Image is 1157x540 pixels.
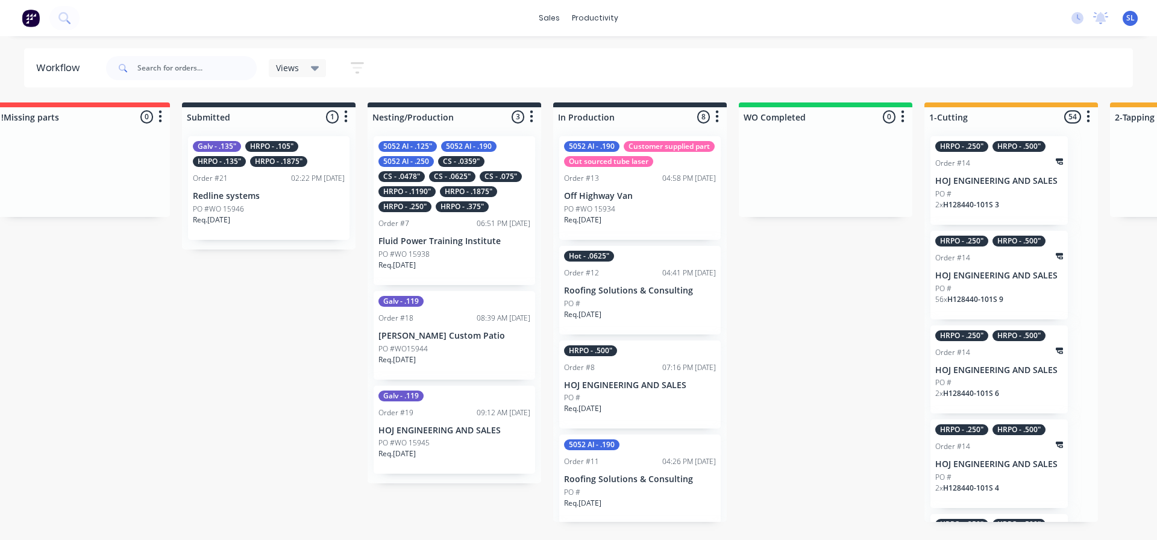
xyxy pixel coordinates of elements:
[947,294,1003,304] span: H128440-101S 9
[935,189,952,199] p: PO #
[440,186,497,197] div: HRPO - .1875"
[193,156,246,167] div: HRPO - .135"
[935,271,1063,281] p: HOJ ENGINEERING AND SALES
[935,365,1063,375] p: HOJ ENGINEERING AND SALES
[193,141,241,152] div: Galv - .135"
[992,141,1046,152] div: HRPO - .500"
[935,377,952,388] p: PO #
[992,424,1046,435] div: HRPO - .500"
[436,201,489,212] div: HRPO - .375"
[930,231,1068,319] div: HRPO - .250"HRPO - .500"Order #14HOJ ENGINEERING AND SALESPO #56xH128440-101S 9
[564,309,601,320] p: Req. [DATE]
[477,218,530,229] div: 06:51 PM [DATE]
[378,407,413,418] div: Order #19
[276,61,299,74] span: Views
[441,141,497,152] div: 5052 Al - .190
[662,268,716,278] div: 04:41 PM [DATE]
[943,388,999,398] span: H128440-101S 6
[564,268,599,278] div: Order #12
[564,141,619,152] div: 5052 Al - .190
[935,158,970,169] div: Order #14
[564,215,601,225] p: Req. [DATE]
[564,362,595,373] div: Order #8
[662,456,716,467] div: 04:26 PM [DATE]
[992,519,1046,530] div: HRPO - .500"
[378,171,425,182] div: CS - .0478"
[564,403,601,414] p: Req. [DATE]
[564,298,580,309] p: PO #
[935,388,943,398] span: 2 x
[935,236,988,246] div: HRPO - .250"
[378,218,409,229] div: Order #7
[943,483,999,493] span: H128440-101S 4
[378,296,424,307] div: Galv - .119
[378,438,430,448] p: PO #WO 15945
[564,474,716,485] p: Roofing Solutions & Consulting
[564,487,580,498] p: PO #
[378,425,530,436] p: HOJ ENGINEERING AND SALES
[378,156,434,167] div: 5052 Al - .250
[935,141,988,152] div: HRPO - .250"
[662,362,716,373] div: 07:16 PM [DATE]
[137,56,257,80] input: Search for orders...
[564,156,653,167] div: Out sourced tube laser
[378,344,428,354] p: PO #WO15944
[564,204,615,215] p: PO #WO 15934
[564,173,599,184] div: Order #13
[378,354,416,365] p: Req. [DATE]
[935,424,988,435] div: HRPO - .250"
[935,483,943,493] span: 2 x
[193,173,228,184] div: Order #21
[935,283,952,294] p: PO #
[429,171,475,182] div: CS - .0625"
[943,199,999,210] span: H128440-101S 3
[564,251,614,262] div: Hot - .0625"
[935,253,970,263] div: Order #14
[930,136,1068,225] div: HRPO - .250"HRPO - .500"Order #14HOJ ENGINEERING AND SALESPO #2xH128440-101S 3
[564,286,716,296] p: Roofing Solutions & Consulting
[559,341,721,429] div: HRPO - .500"Order #807:16 PM [DATE]HOJ ENGINEERING AND SALESPO #Req.[DATE]
[378,249,430,260] p: PO #WO 15938
[935,176,1063,186] p: HOJ ENGINEERING AND SALES
[559,136,721,240] div: 5052 Al - .190Customer supplied partOut sourced tube laserOrder #1304:58 PM [DATE]Off Highway Van...
[193,204,244,215] p: PO #WO 15946
[564,498,601,509] p: Req. [DATE]
[935,459,1063,469] p: HOJ ENGINEERING AND SALES
[935,294,947,304] span: 56 x
[477,313,530,324] div: 08:39 AM [DATE]
[935,519,988,530] div: HRPO - .250"
[374,291,535,380] div: Galv - .119Order #1808:39 AM [DATE][PERSON_NAME] Custom PatioPO #WO15944Req.[DATE]
[564,345,617,356] div: HRPO - .500"
[378,313,413,324] div: Order #18
[250,156,307,167] div: HRPO - .1875"
[935,347,970,358] div: Order #14
[662,173,716,184] div: 04:58 PM [DATE]
[378,260,416,271] p: Req. [DATE]
[378,201,431,212] div: HRPO - .250"
[193,191,345,201] p: Redline systems
[245,141,298,152] div: HRPO - .105"
[374,136,535,285] div: 5052 Al - .125"5052 Al - .1905052 Al - .250CS - .0359"CS - .0478"CS - .0625"CS - .075"HRPO - .119...
[378,448,416,459] p: Req. [DATE]
[559,435,721,523] div: 5052 Al - .190Order #1104:26 PM [DATE]Roofing Solutions & ConsultingPO #Req.[DATE]
[992,236,1046,246] div: HRPO - .500"
[564,380,716,391] p: HOJ ENGINEERING AND SALES
[188,136,350,240] div: Galv - .135"HRPO - .105"HRPO - .135"HRPO - .1875"Order #2102:22 PM [DATE]Redline systemsPO #WO 15...
[935,472,952,483] p: PO #
[930,419,1068,508] div: HRPO - .250"HRPO - .500"Order #14HOJ ENGINEERING AND SALESPO #2xH128440-101S 4
[378,391,424,401] div: Galv - .119
[564,439,619,450] div: 5052 Al - .190
[36,61,86,75] div: Workflow
[533,9,566,27] div: sales
[992,330,1046,341] div: HRPO - .500"
[930,325,1068,414] div: HRPO - .250"HRPO - .500"Order #14HOJ ENGINEERING AND SALESPO #2xH128440-101S 6
[378,236,530,246] p: Fluid Power Training Institute
[564,456,599,467] div: Order #11
[378,186,436,197] div: HRPO - .1190"
[374,386,535,474] div: Galv - .119Order #1909:12 AM [DATE]HOJ ENGINEERING AND SALESPO #WO 15945Req.[DATE]
[935,330,988,341] div: HRPO - .250"
[378,331,530,341] p: [PERSON_NAME] Custom Patio
[935,199,943,210] span: 2 x
[564,392,580,403] p: PO #
[193,215,230,225] p: Req. [DATE]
